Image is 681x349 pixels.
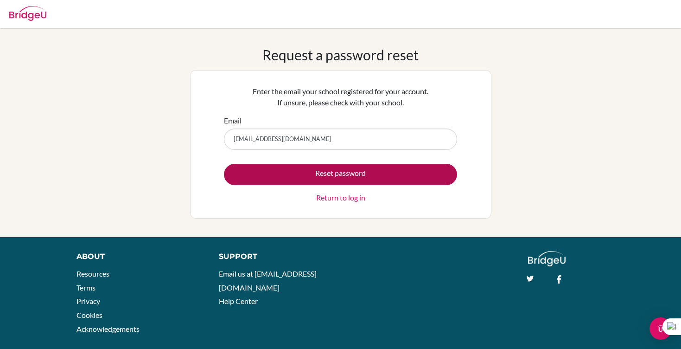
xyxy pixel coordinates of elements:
img: Bridge-U [9,6,46,21]
label: Email [224,115,242,126]
h1: Request a password reset [262,46,419,63]
a: Email us at [EMAIL_ADDRESS][DOMAIN_NAME] [219,269,317,292]
a: Terms [76,283,95,292]
p: Enter the email your school registered for your account. If unsure, please check with your school. [224,86,457,108]
a: Privacy [76,297,100,305]
a: Return to log in [316,192,365,203]
a: Acknowledgements [76,324,140,333]
img: logo_white@2x-f4f0deed5e89b7ecb1c2cc34c3e3d731f90f0f143d5ea2071677605dd97b5244.png [528,251,566,266]
button: Reset password [224,164,457,185]
a: Cookies [76,310,102,319]
div: About [76,251,198,262]
div: Support [219,251,331,262]
a: Resources [76,269,109,278]
div: Open Intercom Messenger [649,317,672,340]
a: Help Center [219,297,258,305]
